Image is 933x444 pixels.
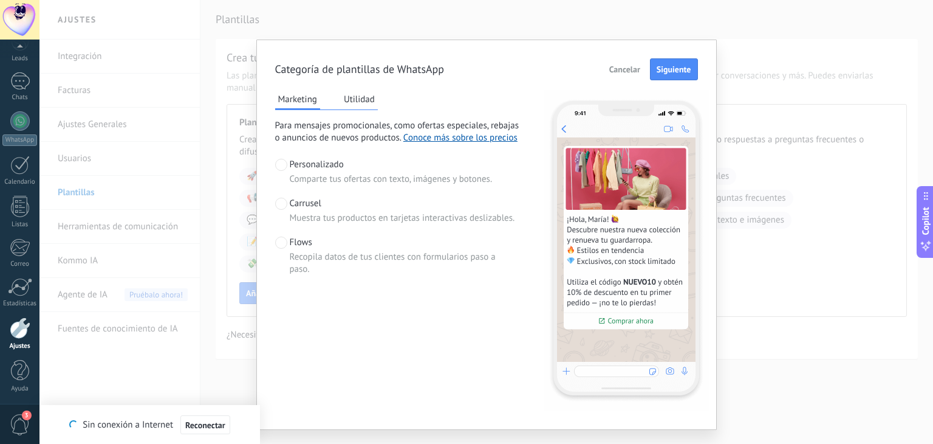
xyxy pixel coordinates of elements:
[2,342,38,350] div: Ajustes
[657,65,691,74] span: Siguiente
[290,159,344,171] span: Personalizado
[650,58,698,80] button: Siguiente
[609,65,640,74] span: Cancelar
[2,55,38,63] div: Leads
[275,62,445,77] span: Categoría de plantillas de WhatsApp
[604,60,646,78] button: Cancelar
[920,207,932,235] span: Copilot
[2,221,38,229] div: Listas
[2,385,38,393] div: Ayuda
[275,120,523,144] span: Para mensajes promocionales, como ofertas especiales, rebajas o anuncios de nuevos productos.
[544,90,709,411] img: preview
[2,300,38,308] div: Estadísticas
[290,212,515,224] span: Muestra tus productos en tarjetas interactivas deslizables.
[2,260,38,268] div: Correo
[341,90,378,108] button: Utilidad
[290,251,518,276] span: Recopila datos de tus clientes con formularios paso a paso.
[403,132,518,144] a: Conoce más sobre los precios
[290,198,321,210] span: Carrusel
[290,237,312,249] span: Flows
[22,411,32,420] span: 3
[2,94,38,102] div: Chats
[2,178,38,186] div: Calendario
[69,415,230,435] div: Sin conexión a Internet
[290,173,493,186] span: Comparte tus ofertas con texto, imágenes y botones.
[180,415,230,435] button: Reconectar
[2,134,37,146] div: WhatsApp
[275,90,320,110] button: Marketing
[185,421,225,429] span: Reconectar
